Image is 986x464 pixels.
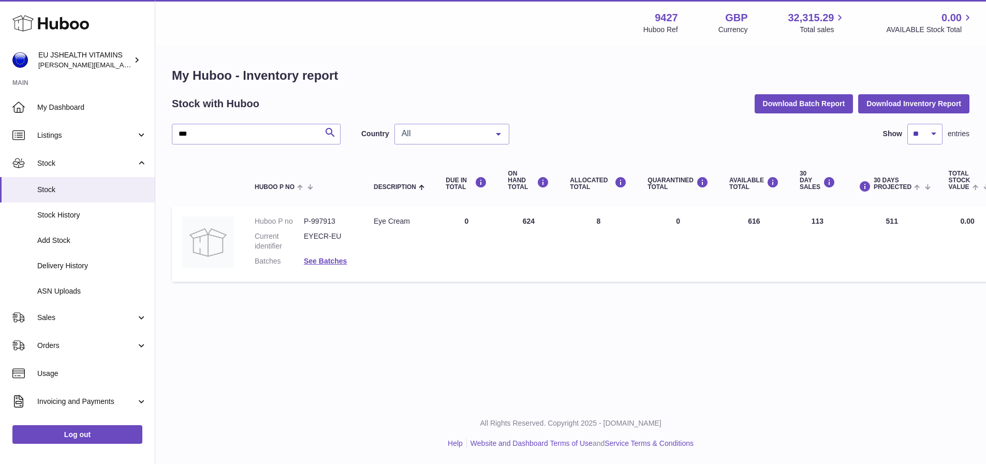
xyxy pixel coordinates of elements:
[858,94,969,113] button: Download Inventory Report
[446,177,487,191] div: DUE IN TOTAL
[37,103,147,112] span: My Dashboard
[676,217,680,225] span: 0
[38,61,208,69] span: [PERSON_NAME][EMAIL_ADDRESS][DOMAIN_NAME]
[37,185,147,195] span: Stock
[255,216,304,226] dt: Huboo P no
[255,184,295,191] span: Huboo P no
[874,177,911,191] span: 30 DAYS PROJECTED
[883,129,902,139] label: Show
[497,206,560,282] td: 624
[605,439,694,447] a: Service Terms & Conditions
[467,439,694,448] li: and
[37,158,136,168] span: Stock
[470,439,593,447] a: Website and Dashboard Terms of Use
[304,216,353,226] dd: P-997913
[38,50,131,70] div: EU JSHEALTH VITAMINS
[788,11,846,35] a: 32,315.29 Total sales
[182,216,234,268] img: product image
[12,425,142,444] a: Log out
[655,11,678,25] strong: 9427
[255,256,304,266] dt: Batches
[37,236,147,245] span: Add Stock
[949,170,970,191] span: Total stock value
[37,261,147,271] span: Delivery History
[37,286,147,296] span: ASN Uploads
[37,369,147,379] span: Usage
[172,67,969,84] h1: My Huboo - Inventory report
[647,177,709,191] div: QUARANTINED Total
[435,206,497,282] td: 0
[12,52,28,68] img: laura@jessicasepel.com
[755,94,853,113] button: Download Batch Report
[37,397,136,407] span: Invoicing and Payments
[374,216,425,226] div: Eye Cream
[800,25,846,35] span: Total sales
[374,184,416,191] span: Description
[172,97,259,111] h2: Stock with Huboo
[570,177,627,191] div: ALLOCATED Total
[789,206,846,282] td: 113
[941,11,962,25] span: 0.00
[255,231,304,251] dt: Current identifier
[788,11,834,25] span: 32,315.29
[961,217,975,225] span: 0.00
[729,177,779,191] div: AVAILABLE Total
[37,210,147,220] span: Stock History
[886,11,974,35] a: 0.00 AVAILABLE Stock Total
[37,341,136,351] span: Orders
[164,418,978,428] p: All Rights Reserved. Copyright 2025 - [DOMAIN_NAME]
[560,206,637,282] td: 8
[399,128,488,139] span: All
[719,206,789,282] td: 616
[643,25,678,35] div: Huboo Ref
[948,129,969,139] span: entries
[886,25,974,35] span: AVAILABLE Stock Total
[725,11,747,25] strong: GBP
[37,130,136,140] span: Listings
[361,129,389,139] label: Country
[846,206,938,282] td: 511
[304,257,347,265] a: See Batches
[800,170,835,191] div: 30 DAY SALES
[718,25,748,35] div: Currency
[37,313,136,323] span: Sales
[508,170,549,191] div: ON HAND Total
[448,439,463,447] a: Help
[304,231,353,251] dd: EYECR-EU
